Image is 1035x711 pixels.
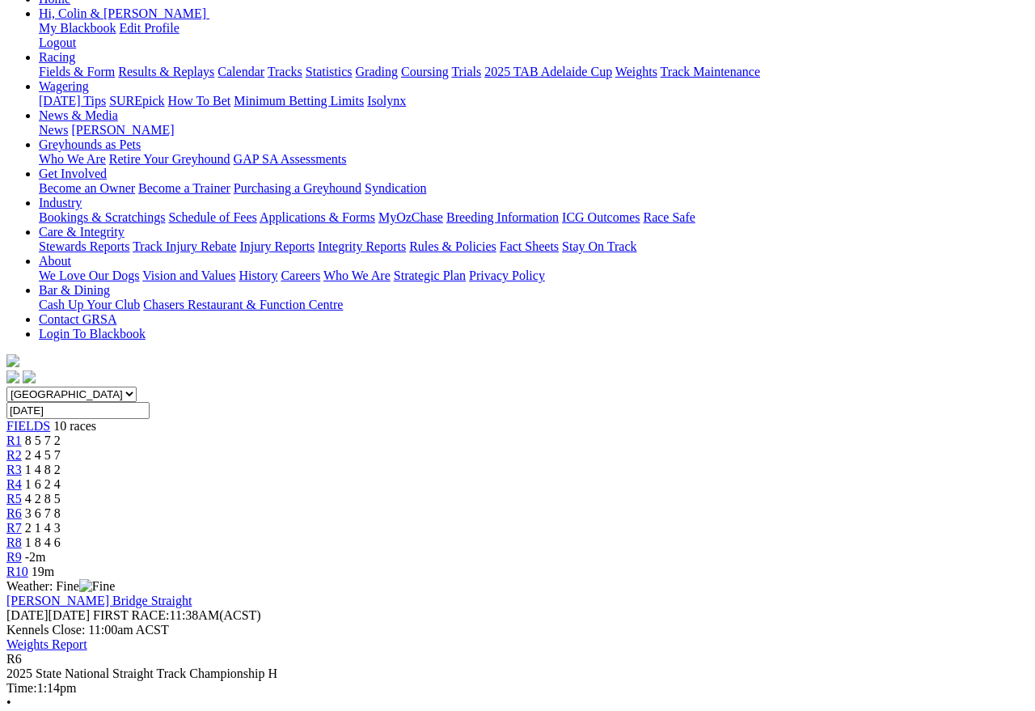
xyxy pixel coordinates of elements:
a: GAP SA Assessments [234,152,347,166]
input: Select date [6,402,150,419]
span: Hi, Colin & [PERSON_NAME] [39,6,206,20]
span: Weather: Fine [6,579,115,593]
a: Stewards Reports [39,239,129,253]
a: Logout [39,36,76,49]
img: facebook.svg [6,370,19,383]
a: Contact GRSA [39,312,116,326]
div: Wagering [39,94,1029,108]
span: 1 4 8 2 [25,463,61,476]
a: R10 [6,565,28,578]
a: Minimum Betting Limits [234,94,364,108]
a: Statistics [306,65,353,78]
a: Trials [451,65,481,78]
a: News [39,123,68,137]
a: R9 [6,550,22,564]
span: 11:38AM(ACST) [93,608,261,622]
a: R6 [6,506,22,520]
span: 4 2 8 5 [25,492,61,506]
div: News & Media [39,123,1029,138]
a: How To Bet [168,94,231,108]
span: R1 [6,434,22,447]
span: 1 8 4 6 [25,535,61,549]
a: R2 [6,448,22,462]
a: R5 [6,492,22,506]
div: Get Involved [39,181,1029,196]
a: Integrity Reports [318,239,406,253]
a: [PERSON_NAME] Bridge Straight [6,594,192,607]
a: Weights Report [6,637,87,651]
img: logo-grsa-white.png [6,354,19,367]
a: FIELDS [6,419,50,433]
a: Wagering [39,79,89,93]
a: Purchasing a Greyhound [234,181,361,195]
a: Schedule of Fees [168,210,256,224]
a: Strategic Plan [394,269,466,282]
a: Careers [281,269,320,282]
span: -2m [25,550,46,564]
div: Industry [39,210,1029,225]
div: Hi, Colin & [PERSON_NAME] [39,21,1029,50]
div: 2025 State National Straight Track Championship H [6,667,1029,681]
a: R7 [6,521,22,535]
a: Track Injury Rebate [133,239,236,253]
a: Privacy Policy [469,269,545,282]
span: [DATE] [6,608,49,622]
span: FIRST RACE: [93,608,169,622]
a: Who We Are [323,269,391,282]
a: Track Maintenance [661,65,760,78]
span: 8 5 7 2 [25,434,61,447]
a: Become a Trainer [138,181,230,195]
div: Care & Integrity [39,239,1029,254]
a: Bar & Dining [39,283,110,297]
span: 1 6 2 4 [25,477,61,491]
a: Syndication [365,181,426,195]
a: Calendar [218,65,264,78]
a: Results & Replays [118,65,214,78]
a: Login To Blackbook [39,327,146,341]
a: About [39,254,71,268]
a: Applications & Forms [260,210,375,224]
span: 2 4 5 7 [25,448,61,462]
span: [DATE] [6,608,90,622]
a: 2025 TAB Adelaide Cup [484,65,612,78]
a: R8 [6,535,22,549]
a: SUREpick [109,94,164,108]
a: Racing [39,50,75,64]
a: Coursing [401,65,449,78]
img: Fine [79,579,115,594]
a: Tracks [268,65,302,78]
a: Industry [39,196,82,209]
span: • [6,696,11,709]
a: Fact Sheets [500,239,559,253]
a: Weights [615,65,657,78]
a: R4 [6,477,22,491]
a: Become an Owner [39,181,135,195]
a: Care & Integrity [39,225,125,239]
a: We Love Our Dogs [39,269,139,282]
a: R3 [6,463,22,476]
a: Greyhounds as Pets [39,138,141,151]
span: 19m [32,565,54,578]
a: Chasers Restaurant & Function Centre [143,298,343,311]
div: Bar & Dining [39,298,1029,312]
img: twitter.svg [23,370,36,383]
a: Fields & Form [39,65,115,78]
a: History [239,269,277,282]
a: Race Safe [643,210,695,224]
a: Cash Up Your Club [39,298,140,311]
a: Grading [356,65,398,78]
a: Bookings & Scratchings [39,210,165,224]
a: Retire Your Greyhound [109,152,230,166]
a: Breeding Information [446,210,559,224]
a: [DATE] Tips [39,94,106,108]
span: 10 races [53,419,96,433]
span: 3 6 7 8 [25,506,61,520]
a: Isolynx [367,94,406,108]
